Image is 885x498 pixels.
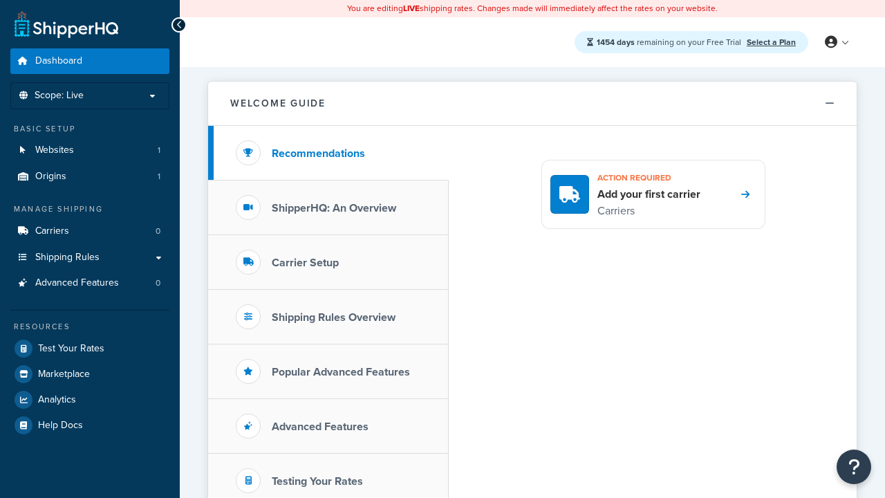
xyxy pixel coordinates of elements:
[597,36,635,48] strong: 1454 days
[10,336,169,361] a: Test Your Rates
[10,123,169,135] div: Basic Setup
[272,311,395,324] h3: Shipping Rules Overview
[10,387,169,412] a: Analytics
[35,171,66,183] span: Origins
[10,245,169,270] a: Shipping Rules
[38,343,104,355] span: Test Your Rates
[597,187,700,202] h4: Add your first carrier
[10,164,169,190] li: Origins
[10,138,169,163] li: Websites
[10,270,169,296] a: Advanced Features0
[403,2,420,15] b: LIVE
[10,48,169,74] a: Dashboard
[158,171,160,183] span: 1
[10,219,169,244] li: Carriers
[230,98,326,109] h2: Welcome Guide
[156,225,160,237] span: 0
[10,138,169,163] a: Websites1
[10,362,169,387] a: Marketplace
[10,164,169,190] a: Origins1
[10,413,169,438] a: Help Docs
[158,145,160,156] span: 1
[38,369,90,380] span: Marketplace
[837,450,871,484] button: Open Resource Center
[35,145,74,156] span: Websites
[272,475,363,488] h3: Testing Your Rates
[10,203,169,215] div: Manage Shipping
[38,394,76,406] span: Analytics
[272,147,365,160] h3: Recommendations
[597,202,700,220] p: Carriers
[272,257,339,269] h3: Carrier Setup
[35,55,82,67] span: Dashboard
[10,219,169,244] a: Carriers0
[10,270,169,296] li: Advanced Features
[35,225,69,237] span: Carriers
[208,82,857,126] button: Welcome Guide
[597,169,700,187] h3: Action required
[35,277,119,289] span: Advanced Features
[35,252,100,264] span: Shipping Rules
[272,366,410,378] h3: Popular Advanced Features
[10,321,169,333] div: Resources
[35,90,84,102] span: Scope: Live
[38,420,83,432] span: Help Docs
[747,36,796,48] a: Select a Plan
[272,202,396,214] h3: ShipperHQ: An Overview
[272,421,369,433] h3: Advanced Features
[597,36,743,48] span: remaining on your Free Trial
[156,277,160,289] span: 0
